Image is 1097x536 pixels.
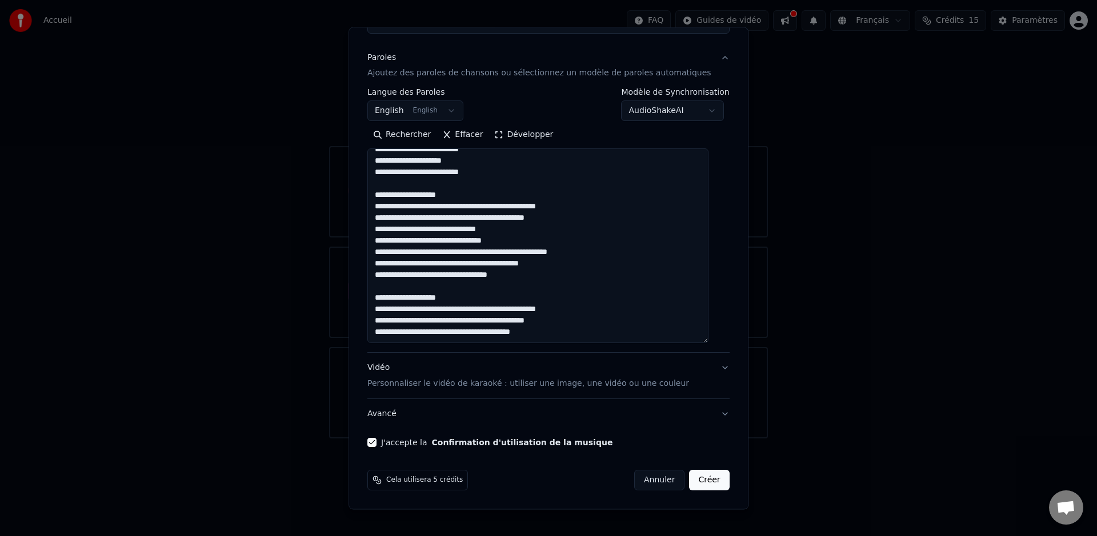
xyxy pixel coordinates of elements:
label: Modèle de Synchronisation [622,88,730,96]
button: VidéoPersonnaliser le vidéo de karaoké : utiliser une image, une vidéo ou une couleur [367,353,730,399]
button: Rechercher [367,126,437,144]
label: Langue des Paroles [367,88,463,96]
button: Effacer [437,126,489,144]
button: Développer [489,126,559,144]
button: J'accepte la [432,439,613,447]
button: Avancé [367,400,730,429]
button: Créer [690,470,730,491]
button: ParolesAjoutez des paroles de chansons ou sélectionnez un modèle de paroles automatiques [367,43,730,88]
p: Personnaliser le vidéo de karaoké : utiliser une image, une vidéo ou une couleur [367,378,689,390]
label: J'accepte la [381,439,612,447]
div: Paroles [367,52,396,63]
div: Vidéo [367,362,689,390]
p: Ajoutez des paroles de chansons ou sélectionnez un modèle de paroles automatiques [367,68,711,79]
div: ParolesAjoutez des paroles de chansons ou sélectionnez un modèle de paroles automatiques [367,88,730,353]
span: Cela utilisera 5 crédits [386,476,463,485]
button: Annuler [634,470,684,491]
